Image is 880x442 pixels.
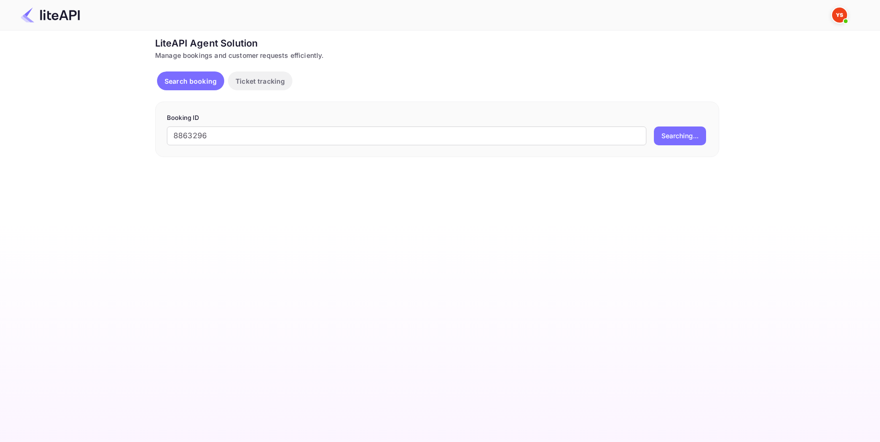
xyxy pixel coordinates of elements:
div: Manage bookings and customer requests efficiently. [155,50,719,60]
img: Yandex Support [832,8,847,23]
p: Search booking [165,76,217,86]
p: Ticket tracking [236,76,285,86]
div: LiteAPI Agent Solution [155,36,719,50]
button: Searching... [654,126,706,145]
input: Enter Booking ID (e.g., 63782194) [167,126,646,145]
img: LiteAPI Logo [21,8,80,23]
p: Booking ID [167,113,707,123]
